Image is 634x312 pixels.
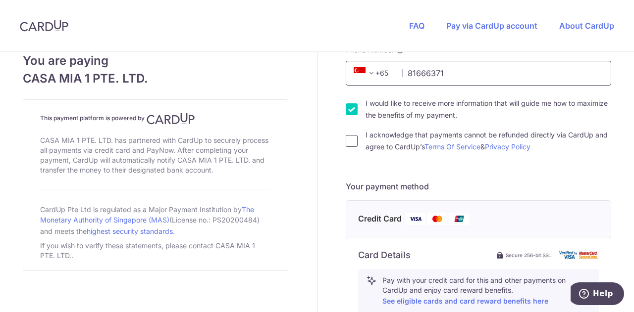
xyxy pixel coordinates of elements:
span: CASA MIA 1 PTE. LTD. [23,70,288,88]
h6: Card Details [358,249,411,261]
img: Mastercard [427,213,447,225]
span: +65 [351,67,395,79]
label: I would like to receive more information that will guide me how to maximize the benefits of my pa... [366,97,611,121]
a: See eligible cards and card reward benefits here [382,297,548,305]
img: Visa [406,213,425,225]
a: Terms Of Service [424,142,480,151]
span: Secure 256-bit SSL [506,251,551,259]
div: CardUp Pte Ltd is regulated as a Major Payment Institution by (License no.: PS20200484) and meets... [40,201,271,239]
iframe: Opens a widget where you can find more information [571,282,624,307]
h4: This payment platform is powered by [40,113,271,125]
label: I acknowledge that payments cannot be refunded directly via CardUp and agree to CardUp’s & [366,129,611,153]
a: About CardUp [559,21,614,31]
img: card secure [559,251,599,259]
span: Credit Card [358,213,402,225]
a: highest security standards [87,227,173,235]
span: You are paying [23,52,288,70]
img: CardUp [147,113,195,125]
div: CASA MIA 1 PTE. LTD. has partnered with CardUp to securely process all payments via credit card a... [40,134,271,177]
a: FAQ [409,21,424,31]
p: Pay with your credit card for this and other payments on CardUp and enjoy card reward benefits. [382,275,590,307]
span: +65 [354,67,377,79]
a: Pay via CardUp account [446,21,537,31]
h5: Your payment method [346,180,611,192]
img: CardUp [20,20,68,32]
a: Privacy Policy [485,142,530,151]
img: Union Pay [449,213,469,225]
div: If you wish to verify these statements, please contact CASA MIA 1 PTE. LTD.. [40,239,271,263]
